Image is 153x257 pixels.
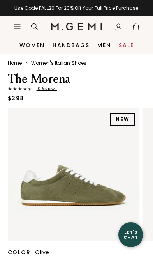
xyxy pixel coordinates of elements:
h1: The Morena [8,71,70,87]
img: The Morena [7,108,139,241]
img: M.Gemi [51,23,102,30]
a: 10Reviews [8,87,70,91]
span: 10 Review s [32,87,57,91]
a: Handbags [53,42,90,48]
a: Home [8,60,22,66]
div: NEW [110,113,135,126]
div: Let's Chat [118,230,143,239]
a: Women [19,42,45,48]
a: Women's Italian Shoes [31,60,86,66]
a: Men [97,42,111,48]
button: Open site menu [13,23,21,30]
h2: Color [8,249,31,255]
div: $298 [8,94,24,102]
a: Sale [119,42,134,48]
span: Olive [35,248,49,256]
